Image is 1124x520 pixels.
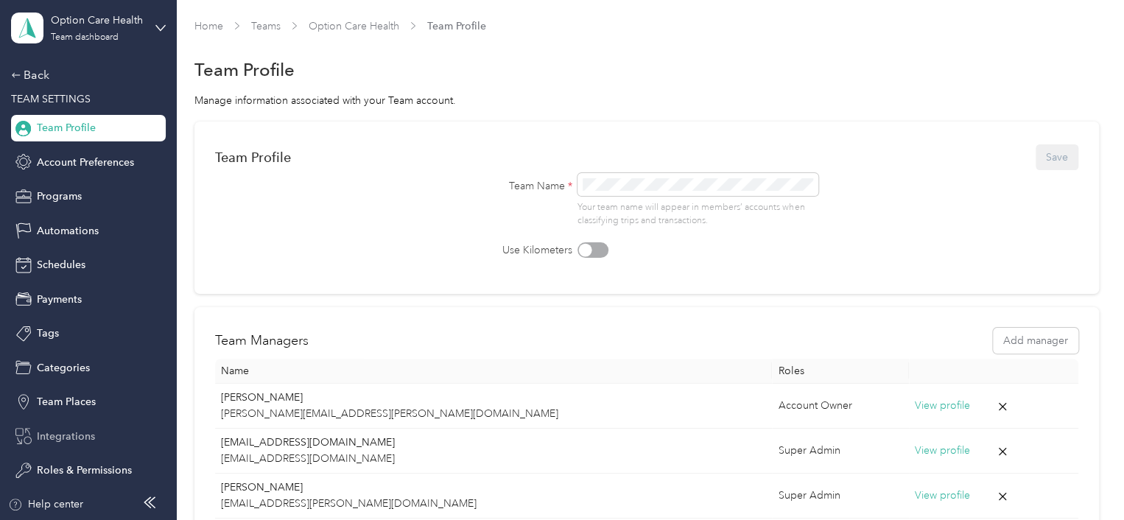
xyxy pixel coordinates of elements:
span: Schedules [37,257,85,273]
span: Team Profile [37,120,96,136]
p: [PERSON_NAME][EMAIL_ADDRESS][PERSON_NAME][DOMAIN_NAME] [221,406,767,422]
span: TEAM SETTINGS [11,93,91,105]
button: Add manager [993,328,1078,354]
p: [EMAIL_ADDRESS][DOMAIN_NAME] [221,435,767,451]
a: Home [194,20,223,32]
div: Back [11,66,158,84]
div: Option Care Health [51,13,143,28]
span: Roles & Permissions [37,463,132,478]
a: Option Care Health [309,20,399,32]
p: Your team name will appear in members’ accounts when classifying trips and transactions. [577,201,818,227]
span: Team Profile [427,18,486,34]
div: Account Owner [778,398,902,414]
div: Super Admin [778,443,902,459]
a: Teams [251,20,281,32]
th: Roles [772,359,908,384]
span: Categories [37,360,90,376]
label: Team Name [440,178,573,194]
label: Use Kilometers [440,242,573,258]
div: Super Admin [778,488,902,504]
p: [EMAIL_ADDRESS][PERSON_NAME][DOMAIN_NAME] [221,496,767,512]
span: Tags [37,326,59,341]
p: [PERSON_NAME] [221,479,767,496]
span: Payments [37,292,82,307]
button: Help center [8,496,83,512]
div: Team Profile [215,150,291,165]
h2: Team Managers [215,331,309,351]
span: Programs [37,189,82,204]
p: [PERSON_NAME] [221,390,767,406]
iframe: Everlance-gr Chat Button Frame [1042,438,1124,520]
h1: Team Profile [194,62,295,77]
p: [EMAIL_ADDRESS][DOMAIN_NAME] [221,451,767,467]
button: View profile [915,443,970,459]
th: Name [215,359,773,384]
span: Automations [37,223,99,239]
span: Team Places [37,394,96,410]
span: Integrations [37,429,95,444]
div: Manage information associated with your Team account. [194,93,1099,108]
span: Account Preferences [37,155,134,170]
button: View profile [915,398,970,414]
button: View profile [915,488,970,504]
div: Team dashboard [51,33,119,42]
